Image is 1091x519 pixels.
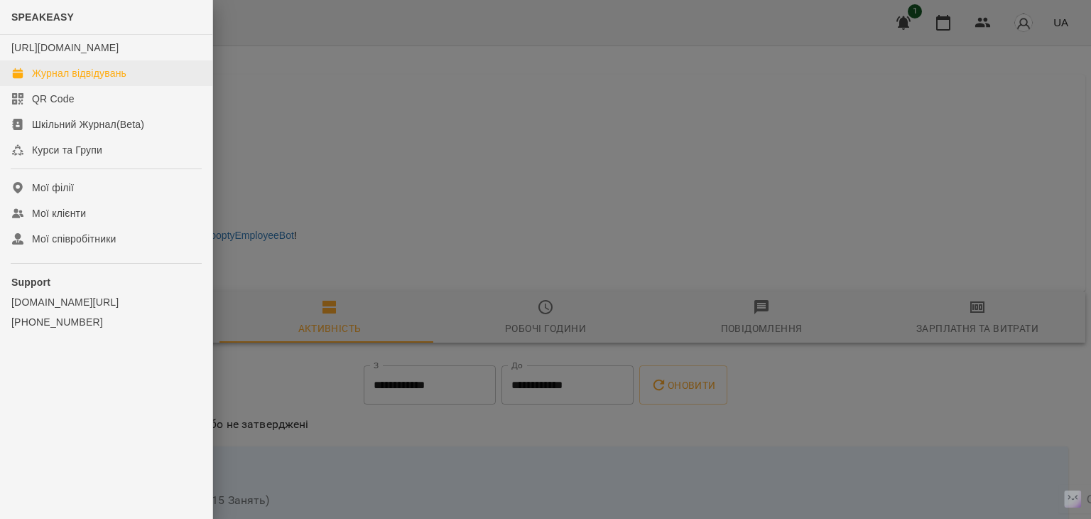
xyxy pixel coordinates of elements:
[11,295,201,309] a: [DOMAIN_NAME][URL]
[32,66,126,80] div: Журнал відвідувань
[32,143,102,157] div: Курси та Групи
[11,11,74,23] span: SPEAKEASY
[32,232,116,246] div: Мої співробітники
[11,42,119,53] a: [URL][DOMAIN_NAME]
[32,206,86,220] div: Мої клієнти
[32,181,74,195] div: Мої філії
[11,275,201,289] p: Support
[11,315,201,329] a: [PHONE_NUMBER]
[32,117,144,132] div: Шкільний Журнал(Beta)
[32,92,75,106] div: QR Code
